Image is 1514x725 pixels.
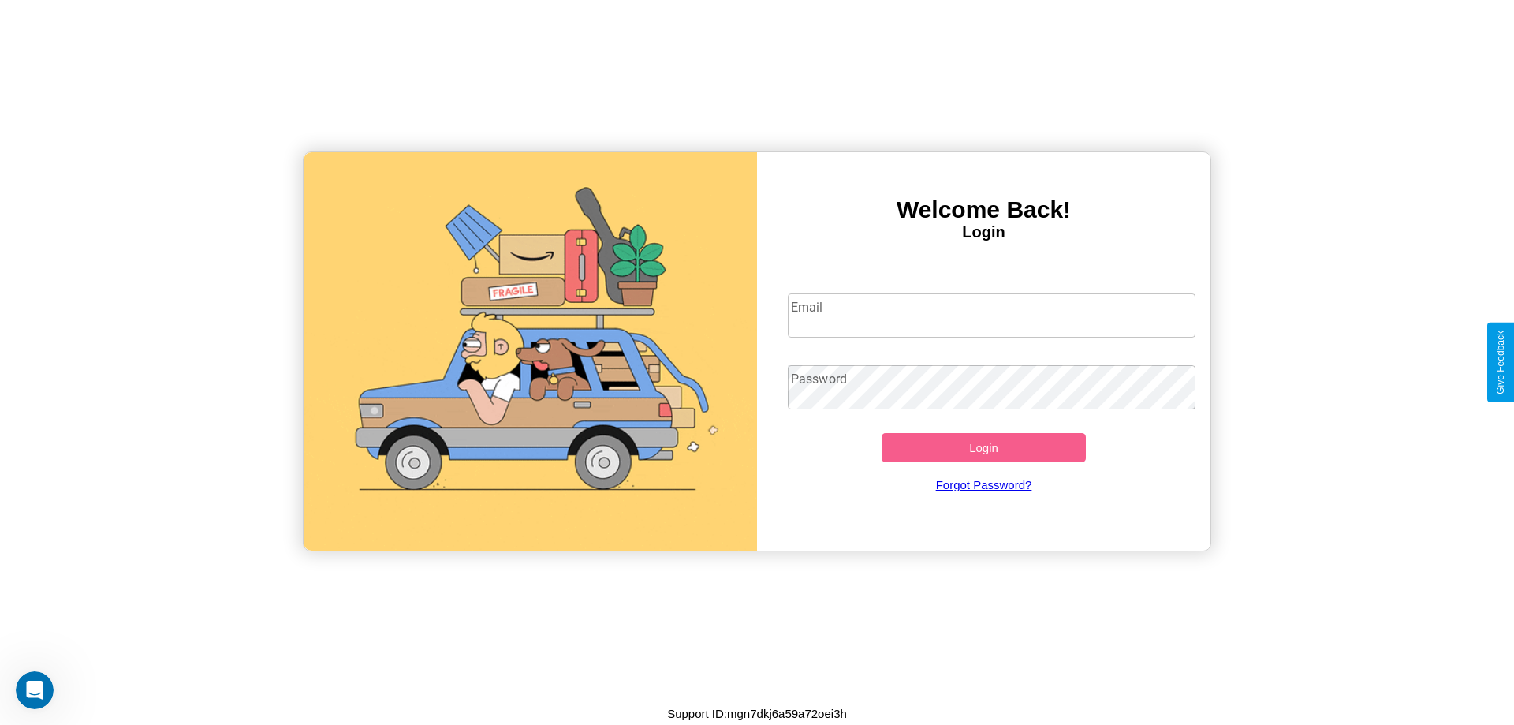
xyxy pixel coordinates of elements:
img: gif [304,152,757,551]
h3: Welcome Back! [757,196,1210,223]
iframe: Intercom live chat [16,671,54,709]
h4: Login [757,223,1210,241]
div: Give Feedback [1495,331,1506,394]
button: Login [882,433,1086,462]
a: Forgot Password? [780,462,1188,507]
p: Support ID: mgn7dkj6a59a72oei3h [667,703,847,724]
